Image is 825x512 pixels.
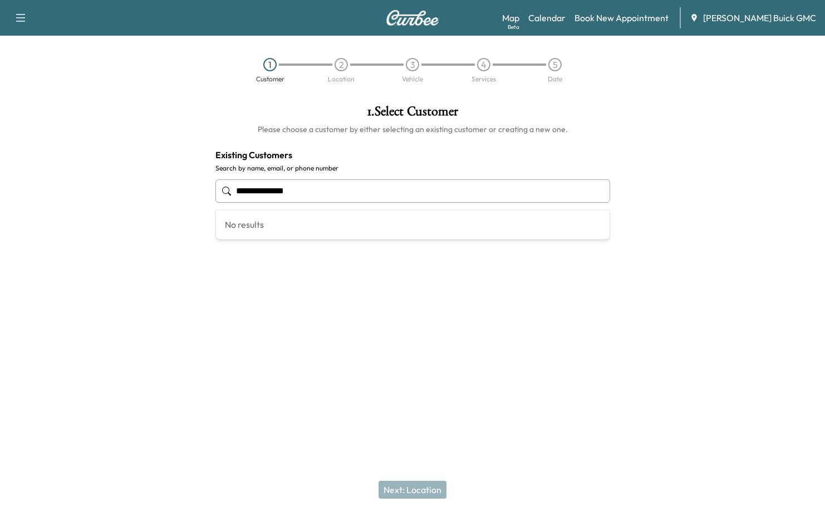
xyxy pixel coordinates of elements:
div: 3 [406,58,419,71]
a: MapBeta [502,11,519,25]
div: Location [328,76,355,82]
span: [PERSON_NAME] Buick GMC [703,11,816,25]
label: Search by name, email, or phone number [215,164,610,173]
div: Customer [256,76,284,82]
div: 4 [477,58,490,71]
a: Calendar [528,11,566,25]
div: Services [472,76,496,82]
a: Book New Appointment [574,11,669,25]
h6: Please choose a customer by either selecting an existing customer or creating a new one. [215,124,610,135]
div: No results [216,210,610,239]
div: Vehicle [402,76,423,82]
h1: 1 . Select Customer [215,105,610,124]
div: 1 [263,58,277,71]
h4: Existing Customers [215,148,610,162]
div: 5 [548,58,562,71]
div: Date [548,76,562,82]
div: 2 [335,58,348,71]
img: Curbee Logo [386,10,439,26]
div: Beta [508,23,519,31]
